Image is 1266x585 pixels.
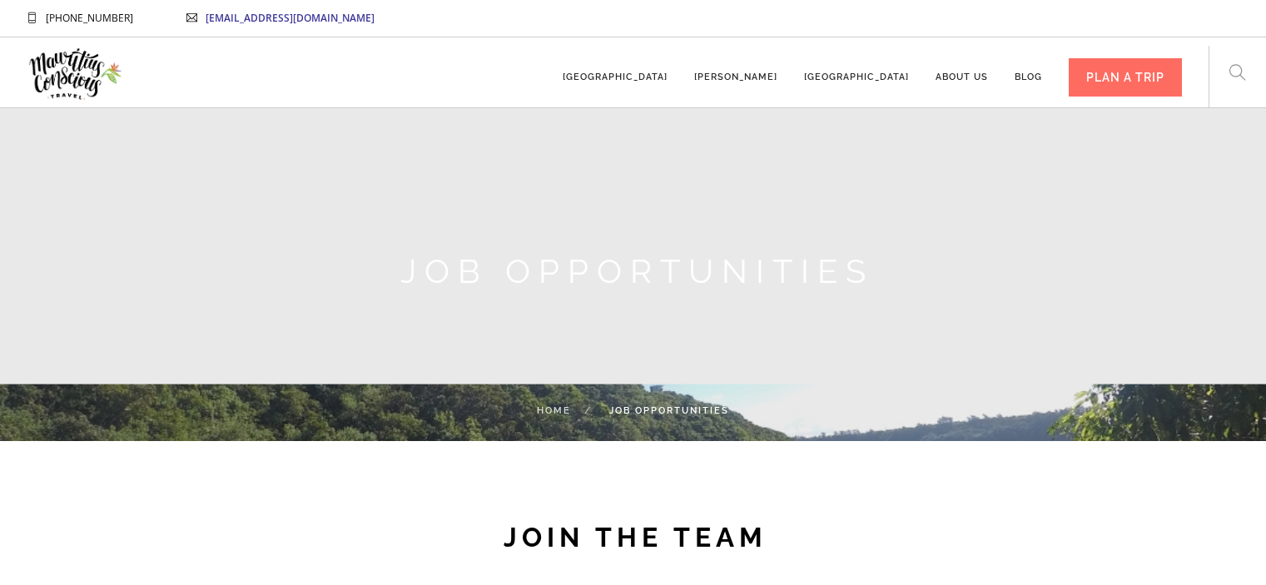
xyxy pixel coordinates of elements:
a: [GEOGRAPHIC_DATA] [804,47,909,92]
img: Mauritius Conscious Travel [27,42,124,105]
a: Home [537,405,571,416]
a: PLAN A TRIP [1069,47,1182,92]
a: [EMAIL_ADDRESS][DOMAIN_NAME] [206,11,375,25]
a: About us [936,47,988,92]
li: Job opportunities [571,401,729,421]
h2: Job opportunities [159,251,1116,291]
a: [PERSON_NAME] [694,47,777,92]
a: Blog [1015,47,1042,92]
span: [PHONE_NUMBER] [46,11,133,25]
div: PLAN A TRIP [1069,58,1182,97]
strong: Join the team [504,522,767,553]
a: [GEOGRAPHIC_DATA] [563,47,668,92]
